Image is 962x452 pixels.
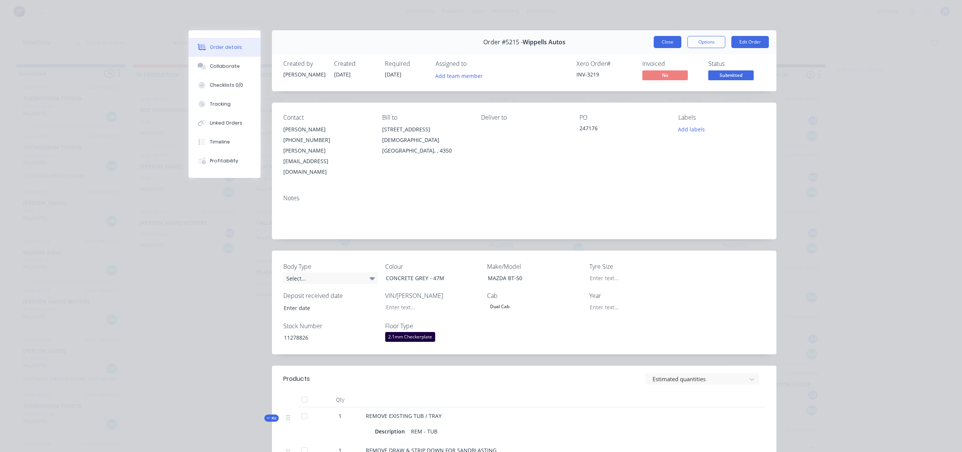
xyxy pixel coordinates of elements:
[210,120,242,126] div: Linked Orders
[385,71,401,78] span: [DATE]
[189,95,261,114] button: Tracking
[189,151,261,170] button: Profitability
[189,57,261,76] button: Collaborate
[385,321,480,330] label: Floor Type
[708,70,754,80] span: Submitted
[579,114,666,121] div: PO
[589,291,684,300] label: Year
[436,60,511,67] div: Assigned to
[210,157,238,164] div: Profitability
[481,114,568,121] div: Deliver to
[334,60,376,67] div: Created
[283,124,370,177] div: [PERSON_NAME][PHONE_NUMBER][PERSON_NAME][EMAIL_ADDRESS][DOMAIN_NAME]
[576,60,633,67] div: Xero Order #
[408,426,440,437] div: REM - TUB
[382,145,469,156] div: [GEOGRAPHIC_DATA], , 4350
[708,60,765,67] div: Status
[283,262,378,271] label: Body Type
[385,60,426,67] div: Required
[385,332,435,342] div: 2.1mm Checkerplate
[482,273,576,284] div: MAZDA BT-50
[589,262,684,271] label: Tyre Size
[283,291,378,300] label: Deposit received date
[283,195,765,202] div: Notes
[189,114,261,132] button: Linked Orders
[436,70,487,81] button: Add team member
[283,321,378,330] label: Stock Number
[283,374,310,383] div: Products
[576,70,633,78] div: INV-3219
[380,273,475,284] div: CONCRETE GREY - 47M
[375,426,408,437] div: Description
[642,60,699,67] div: Invoiced
[385,291,480,300] label: VIN/[PERSON_NAME]
[642,70,688,80] span: No
[339,412,342,420] span: 1
[731,36,769,48] button: Edit Order
[654,36,681,48] button: Close
[483,39,523,46] span: Order #5215 -
[210,139,230,145] div: Timeline
[210,101,231,108] div: Tracking
[210,82,243,89] div: Checklists 0/0
[283,135,370,145] div: [PHONE_NUMBER]
[687,36,725,48] button: Options
[278,332,373,343] div: 11278826
[487,262,582,271] label: Make/Model
[431,70,487,81] button: Add team member
[382,124,469,145] div: [STREET_ADDRESS][DEMOGRAPHIC_DATA]
[334,71,351,78] span: [DATE]
[487,291,582,300] label: Cab
[579,124,666,135] div: 247176
[189,38,261,57] button: Order details
[210,63,240,70] div: Collaborate
[283,273,378,284] div: Select...
[283,145,370,177] div: [PERSON_NAME][EMAIL_ADDRESS][DOMAIN_NAME]
[283,60,325,67] div: Created by
[278,302,373,313] input: Enter date
[283,114,370,121] div: Contact
[523,39,565,46] span: Wippells Autos
[382,124,469,156] div: [STREET_ADDRESS][DEMOGRAPHIC_DATA][GEOGRAPHIC_DATA], , 4350
[708,70,754,82] button: Submitted
[264,415,279,422] button: Kit
[210,44,242,51] div: Order details
[385,262,480,271] label: Colour
[487,302,512,312] div: Dual Cab
[189,76,261,95] button: Checklists 0/0
[283,124,370,135] div: [PERSON_NAME]
[189,132,261,151] button: Timeline
[317,392,363,407] div: Qty
[366,412,442,419] span: REMOVE EXISTING TUB / TRAY
[283,70,325,78] div: [PERSON_NAME]
[678,114,765,121] div: Labels
[382,114,469,121] div: Bill to
[267,415,276,421] span: Kit
[674,124,709,134] button: Add labels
